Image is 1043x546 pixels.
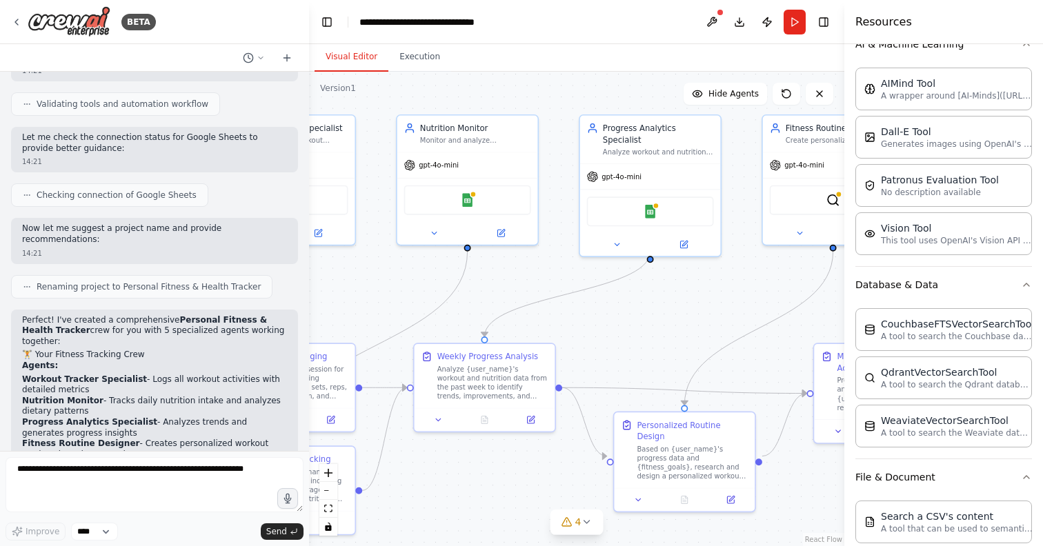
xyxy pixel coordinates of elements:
span: gpt-4o-mini [784,161,824,170]
button: toggle interactivity [319,518,337,536]
g: Edge from 66f24208-2eff-45e8-9e5e-1453830c87fb to f210d23c-6c13-474e-800a-a7168af0e228 [362,382,407,496]
img: AIMindTool [864,83,875,94]
button: Execution [388,43,451,72]
p: A wrapper around [AI-Minds]([URL][DOMAIN_NAME]). Useful for when you need answers to questions fr... [881,90,1033,101]
strong: Nutrition Monitor [22,396,103,405]
div: QdrantVectorSearchTool [881,365,1033,379]
img: Google Sheets [461,193,475,207]
strong: Workout Tracker Specialist [22,374,147,384]
g: Edge from b5f86297-3443-4334-ac58-c82da148e4dc to f210d23c-6c13-474e-800a-a7168af0e228 [362,382,407,394]
button: Database & Data [855,267,1032,303]
button: File & Document [855,459,1032,495]
strong: Agents: [22,361,58,370]
div: Motivation and Accountability Check-in [837,351,948,374]
g: Edge from d1a2246d-d782-4fe2-92dd-0068572a5632 to 68121742-393e-42b2-bdf7-0aa645db0b15 [762,387,807,462]
button: Visual Editor [315,43,388,72]
p: Perfect! I've created a comprehensive crew for you with 5 specialized agents working together: [22,315,287,347]
h4: Resources [855,14,912,30]
div: AIMind Tool [881,77,1033,90]
span: Validating tools and automation workflow [37,99,208,110]
img: WeaviateVectorSearchTool [864,421,875,432]
div: Create personalized workout routines for {user_name} based on their {fitness_goals}, current fitn... [786,136,897,145]
div: Daily Workout LoggingLog [DATE] workout session for {user_name}, including exercises performed, s... [213,343,356,432]
strong: Fitness Routine Designer [22,438,139,448]
button: zoom out [319,482,337,500]
button: Open in side panel [286,226,350,240]
div: Fitness Routine DesignerCreate personalized workout routines for {user_name} based on their {fitn... [762,114,904,245]
div: BETA [121,14,156,30]
img: QdrantVectorSearchTool [864,372,875,383]
button: Open in side panel [651,238,716,252]
div: Workout Tracker SpecialistTrack and log all workout activities for {user_name}, including exercis... [213,114,356,245]
p: Let me check the connection status for Google Sheets to provide better guidance: [22,132,287,154]
div: Patronus Evaluation Tool [881,173,999,187]
button: AI & Machine Learning [855,26,1032,62]
div: Motivation and Accountability Check-inProvide personalized motivation and accountability support ... [813,343,956,444]
g: Edge from 113e7841-ff0c-4d7e-b17a-df8626b405d8 to 66f24208-2eff-45e8-9e5e-1453830c87fb [279,252,473,439]
div: Monitor and analyze {user_name}'s daily nutrition intake, tracking macronutrients, micronutrients... [420,136,531,145]
span: Hide Agents [708,88,759,99]
button: Click to speak your automation idea [277,488,298,509]
button: fit view [319,500,337,518]
span: Send [266,526,287,537]
button: Open in side panel [468,226,533,240]
button: Hide Agents [684,83,767,105]
div: Provide personalized motivation and accountability support for {user_name} based on their recent ... [837,376,948,412]
span: Improve [26,526,59,537]
div: Track and log {user_name}'s daily nutrition intake including meals, snacks, beverages, portion si... [237,467,348,504]
button: No output available [660,493,708,507]
p: A tool to search the Couchbase database for relevant information on internal documents. [881,331,1033,342]
div: WeaviateVectorSearchTool [881,414,1033,427]
button: Hide right sidebar [814,12,833,32]
p: No description available [881,187,999,198]
span: gpt-4o-mini [419,161,459,170]
div: Progress Analytics SpecialistAnalyze workout and nutrition data trends for {user_name}, identifyi... [579,114,722,257]
button: Open in side panel [311,516,350,529]
button: Start a new chat [276,50,298,66]
li: - Creates personalized workout routines based on your data [22,438,287,460]
button: 4 [550,509,604,535]
div: Workout Tracker Specialist [237,123,348,134]
div: React Flow controls [319,464,337,536]
button: Improve [6,523,66,540]
div: Progress Analytics Specialist [603,123,714,145]
li: - Analyzes trends and generates progress insights [22,417,287,438]
button: Open in side panel [311,413,350,427]
button: zoom in [319,464,337,482]
img: DallETool [864,132,875,143]
div: Log [DATE] workout session for {user_name}, including exercises performed, sets, reps, weight use... [237,365,348,401]
button: Open in side panel [834,226,899,240]
img: CSVSearchTool [864,516,875,527]
div: Database & Data [855,303,1032,458]
p: A tool that can be used to semantic search a query from a CSV's content. [881,523,1033,534]
div: Vision Tool [881,221,1033,235]
div: Daily Nutrition TrackingTrack and log {user_name}'s daily nutrition intake including meals, snack... [213,445,356,535]
p: Generates images using OpenAI's Dall-E model. [881,139,1033,150]
img: Logo [28,6,110,37]
g: Edge from 3c9b7bb7-1768-4e08-b751-d8ec6489cfe5 to f210d23c-6c13-474e-800a-a7168af0e228 [479,252,656,336]
li: - Logs all workout activities with detailed metrics [22,374,287,396]
button: No output available [460,413,508,427]
div: Analyze workout and nutrition data trends for {user_name}, identifying patterns, progress milesto... [603,148,714,156]
img: VisionTool [864,228,875,239]
div: Dall-E Tool [881,125,1033,139]
h2: 🏋️ Your Fitness Tracking Crew [22,350,287,361]
span: 4 [575,515,582,529]
img: Google Sheets [644,205,657,219]
div: AI & Machine Learning [855,62,1032,266]
div: Daily Workout Logging [237,351,328,363]
button: Switch to previous chat [237,50,270,66]
span: Renaming project to Personal Fitness & Health Tracker [37,281,261,292]
div: Version 1 [320,83,356,94]
p: Now let me suggest a project name and provide recommendations: [22,223,287,245]
g: Edge from f210d23c-6c13-474e-800a-a7168af0e228 to 68121742-393e-42b2-bdf7-0aa645db0b15 [562,382,806,399]
li: - Tracks daily nutrition intake and analyzes dietary patterns [22,396,287,417]
div: Daily Nutrition Tracking [237,454,331,465]
g: Edge from bcce00f2-f7c5-471a-9957-491371506041 to d1a2246d-d782-4fe2-92dd-0068572a5632 [679,252,839,405]
img: CouchbaseFTSVectorSearchTool [864,324,875,335]
div: Based on {user_name}'s progress data and {fitness_goals}, research and design a personalized work... [637,445,748,481]
p: A tool to search the Qdrant database for relevant information on internal documents. [881,379,1033,390]
div: Personalized Routine Design [637,419,748,442]
p: A tool to search the Weaviate database for relevant information on internal documents. [881,427,1033,438]
img: BraveSearchTool [826,193,840,207]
